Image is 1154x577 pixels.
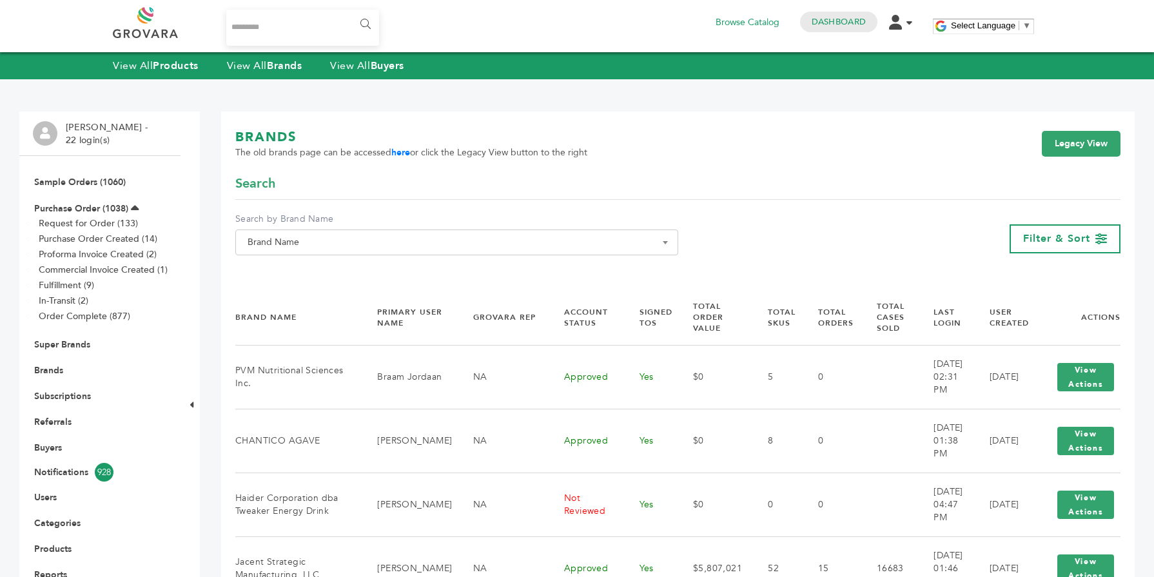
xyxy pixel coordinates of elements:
[812,16,866,28] a: Dashboard
[371,59,404,73] strong: Buyers
[1057,363,1114,391] button: View Actions
[361,290,456,345] th: Primary User Name
[330,59,404,73] a: View AllBuyers
[802,473,861,536] td: 0
[1023,231,1090,246] span: Filter & Sort
[39,264,168,276] a: Commercial Invoice Created (1)
[153,59,198,73] strong: Products
[677,409,752,473] td: $0
[33,121,57,146] img: profile.png
[951,21,1015,30] span: Select Language
[973,473,1035,536] td: [DATE]
[677,290,752,345] th: Total Order Value
[34,491,57,504] a: Users
[391,146,410,159] a: here
[752,473,801,536] td: 0
[548,290,623,345] th: Account Status
[457,473,548,536] td: NA
[227,59,302,73] a: View AllBrands
[34,543,72,555] a: Products
[39,248,157,260] a: Proforma Invoice Created (2)
[34,463,166,482] a: Notifications928
[39,217,138,230] a: Request for Order (133)
[267,59,302,73] strong: Brands
[34,338,90,351] a: Super Brands
[548,409,623,473] td: Approved
[34,202,128,215] a: Purchase Order (1038)
[677,473,752,536] td: $0
[39,295,88,307] a: In-Transit (2)
[235,345,361,409] td: PVM Nutritional Sciences Inc.
[548,473,623,536] td: Not Reviewed
[752,409,801,473] td: 8
[242,233,671,251] span: Brand Name
[95,463,113,482] span: 928
[752,290,801,345] th: Total SKUs
[1035,290,1120,345] th: Actions
[235,128,587,146] h1: BRANDS
[457,345,548,409] td: NA
[973,290,1035,345] th: User Created
[951,21,1031,30] a: Select Language​
[39,279,94,291] a: Fulfillment (9)
[623,409,677,473] td: Yes
[1042,131,1120,157] a: Legacy View
[623,345,677,409] td: Yes
[235,290,361,345] th: Brand Name
[457,290,548,345] th: Grovara Rep
[1057,491,1114,519] button: View Actions
[66,121,151,146] li: [PERSON_NAME] - 22 login(s)
[802,409,861,473] td: 0
[457,409,548,473] td: NA
[235,146,587,159] span: The old brands page can be accessed or click the Legacy View button to the right
[34,364,63,377] a: Brands
[1022,21,1031,30] span: ▼
[34,416,72,428] a: Referrals
[34,442,62,454] a: Buyers
[973,409,1035,473] td: [DATE]
[802,290,861,345] th: Total Orders
[917,345,973,409] td: [DATE] 02:31 PM
[973,345,1035,409] td: [DATE]
[548,345,623,409] td: Approved
[39,310,130,322] a: Order Complete (877)
[34,176,126,188] a: Sample Orders (1060)
[716,15,779,30] a: Browse Catalog
[235,213,678,226] label: Search by Brand Name
[802,345,861,409] td: 0
[623,473,677,536] td: Yes
[752,345,801,409] td: 5
[1019,21,1019,30] span: ​
[361,473,456,536] td: [PERSON_NAME]
[623,290,677,345] th: Signed TOS
[917,473,973,536] td: [DATE] 04:47 PM
[677,345,752,409] td: $0
[113,59,199,73] a: View AllProducts
[361,345,456,409] td: Braam Jordaan
[235,473,361,536] td: Haider Corporation dba Tweaker Energy Drink
[226,10,379,46] input: Search...
[39,233,157,245] a: Purchase Order Created (14)
[917,290,973,345] th: Last Login
[34,390,91,402] a: Subscriptions
[1057,427,1114,455] button: View Actions
[917,409,973,473] td: [DATE] 01:38 PM
[235,409,361,473] td: CHANTICO AGAVE
[361,409,456,473] td: [PERSON_NAME]
[34,517,81,529] a: Categories
[861,290,918,345] th: Total Cases Sold
[235,175,275,193] span: Search
[235,230,678,255] span: Brand Name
